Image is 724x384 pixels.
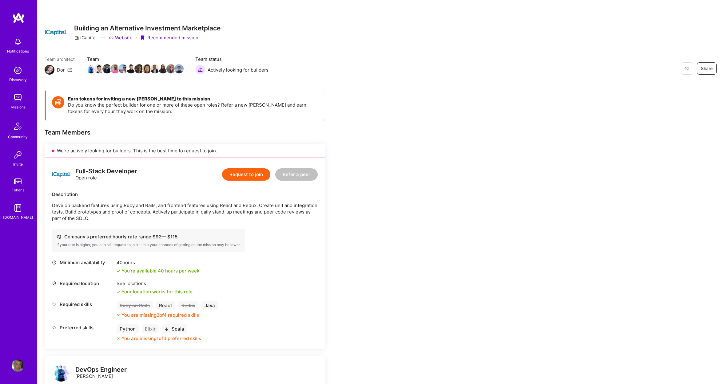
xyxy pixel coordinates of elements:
i: icon CompanyGray [74,35,79,40]
img: tokens [14,178,22,184]
span: Team architect [45,56,75,62]
h4: Earn tokens for inviting a new [PERSON_NAME] to this mission [68,96,319,102]
span: Share [701,65,713,72]
img: Team Member Avatar [142,64,152,73]
a: Team Member Avatar [103,64,111,74]
div: Tokens [12,187,24,193]
div: Ruby on Rails [117,301,153,310]
div: React [156,301,175,310]
div: Required location [52,280,113,287]
div: [PERSON_NAME] [75,366,127,379]
img: Team Member Avatar [94,64,104,73]
a: Team Member Avatar [135,64,143,74]
div: Open role [75,168,137,181]
img: Team Member Avatar [174,64,184,73]
img: Token icon [52,96,64,108]
i: icon EyeClosed [684,66,689,71]
a: Team Member Avatar [87,64,95,74]
i: icon Location [52,281,57,286]
a: Team Member Avatar [111,64,119,74]
img: Team Member Avatar [134,64,144,73]
a: logo [52,363,70,383]
p: Do you know the perfect builder for one or more of these open roles? Refer a new [PERSON_NAME] an... [68,102,319,115]
i: icon Clock [52,260,57,265]
div: Redux [178,301,198,310]
i: icon Tag [52,302,57,307]
p: Develop backend features using Ruby and Rails, and frontend features using React and Redux. Creat... [52,202,318,221]
i: icon Tag [52,325,57,330]
img: guide book [12,202,24,214]
a: Team Member Avatar [119,64,127,74]
button: Share [697,62,717,75]
img: bell [12,36,24,48]
img: Team Member Avatar [158,64,168,73]
a: Team Member Avatar [127,64,135,74]
a: User Avatar [10,359,26,372]
div: Recommended mission [140,34,198,41]
img: Team Member Avatar [118,64,128,73]
img: teamwork [12,92,24,104]
i: icon PurpleRibbon [140,35,145,40]
div: Minimum availability [52,259,113,266]
img: Team Member Avatar [86,64,96,73]
div: You're available 40 hours per week [117,268,199,274]
div: Required skills [52,301,113,308]
div: Notifications [7,48,29,54]
div: We’re actively looking for builders. This is the best time to request to join. [45,144,325,158]
a: Website [109,34,133,41]
div: iCapital [74,34,97,41]
a: Team Member Avatar [95,64,103,74]
div: Description [52,191,318,198]
div: Community [8,134,28,140]
div: Dor [57,67,65,73]
img: Company Logo [45,22,67,44]
img: logo [52,363,70,382]
img: Actively looking for builders [195,65,205,75]
div: Discovery [9,76,27,83]
img: Team Member Avatar [150,64,160,73]
h3: Building an Alternative Investment Marketplace [74,24,221,32]
a: Team Member Avatar [167,64,175,74]
img: logo [52,165,70,184]
img: User Avatar [12,359,24,372]
img: logo [12,12,25,23]
div: 40 hours [117,259,199,266]
button: Refer a peer [275,168,318,181]
div: DevOps Engineer [75,366,127,373]
img: discovery [12,64,24,76]
span: Actively looking for builders [208,67,269,73]
div: · [136,34,137,41]
i: icon Cash [57,234,61,239]
i: icon Check [117,269,120,273]
div: [DOMAIN_NAME] [3,214,33,221]
div: Team Members [45,128,325,136]
span: Team [87,56,183,62]
div: Invite [13,161,23,167]
div: Preferred skills [52,324,113,331]
div: If your rate is higher, you can still request to join — but your chances of getting on the missio... [57,242,241,247]
a: Team Member Avatar [151,64,159,74]
i: icon CloseOrange [117,337,120,340]
img: Team Member Avatar [126,64,136,73]
i: icon BlackArrowDown [165,327,169,331]
div: Scala [162,324,187,333]
div: You are missing 2 of 4 required skills [121,312,199,318]
a: Team Member Avatar [143,64,151,74]
img: Team Member Avatar [102,64,112,73]
div: You are missing 1 of 3 preferred skills [121,335,201,342]
a: Team Member Avatar [159,64,167,74]
img: Invite [12,149,24,161]
div: Python [117,324,139,333]
span: Team status [195,56,269,62]
img: Team Member Avatar [110,64,120,73]
a: Team Member Avatar [175,64,183,74]
div: Full-Stack Developer [75,168,137,174]
div: Missions [10,104,26,110]
div: Company's preferred hourly rate range: $ 92 — $ 115 [57,233,241,240]
img: Community [10,119,25,134]
i: icon Mail [67,67,72,72]
img: Team Architect [45,65,54,75]
div: Java [201,301,218,310]
i: icon CloseOrange [117,313,120,317]
div: See locations [117,280,193,287]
